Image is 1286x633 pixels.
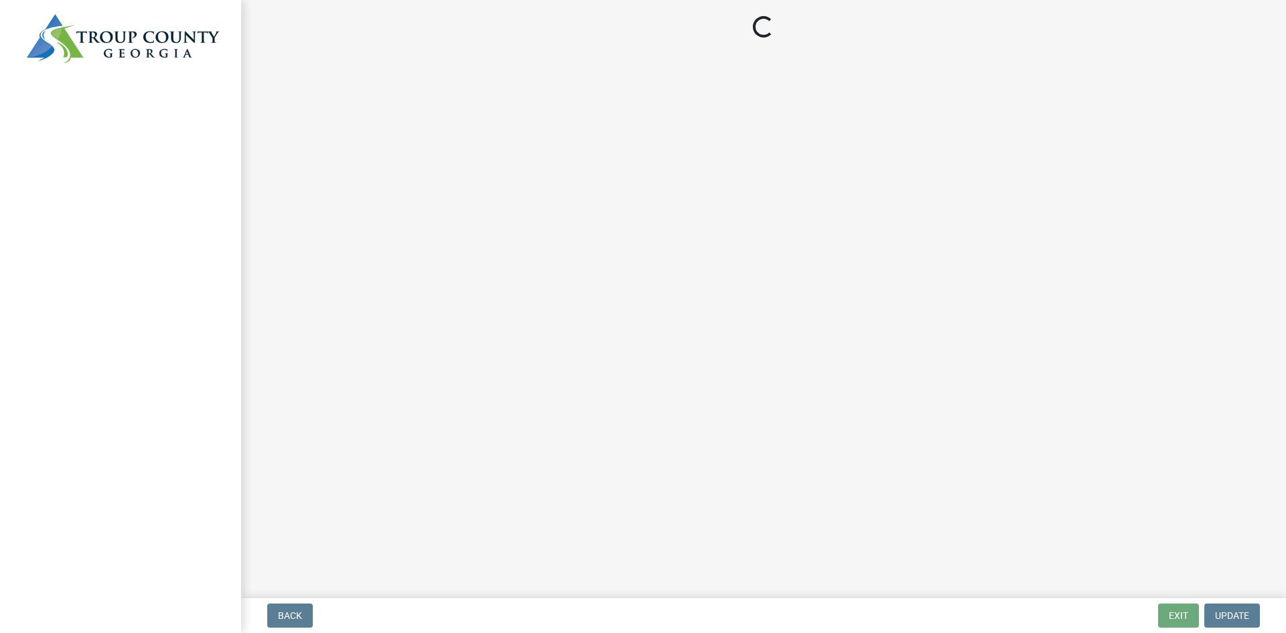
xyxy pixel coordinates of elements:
[27,14,220,63] img: Troup County, Georgia
[1204,604,1260,628] button: Update
[278,610,302,621] span: Back
[1158,604,1199,628] button: Exit
[267,604,313,628] button: Back
[1215,610,1249,621] span: Update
